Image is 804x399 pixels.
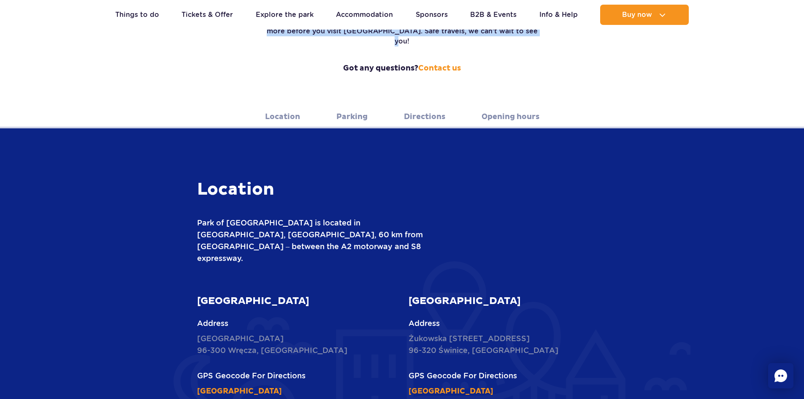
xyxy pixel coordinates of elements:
[181,5,233,25] a: Tickets & Offer
[539,5,578,25] a: Info & Help
[265,105,300,128] a: Location
[418,63,461,73] a: Contact us
[256,5,314,25] a: Explore the park
[336,105,368,128] a: Parking
[265,16,539,46] p: Getting here is the first step! Learn about directions, parking information, and more before you ...
[197,386,282,396] a: [GEOGRAPHIC_DATA]
[336,5,393,25] a: Accommodation
[409,370,607,382] p: GPS Geocode For Directions
[409,386,493,396] a: [GEOGRAPHIC_DATA]
[197,333,396,356] p: [GEOGRAPHIC_DATA] 96-300 Wręcza, [GEOGRAPHIC_DATA]
[409,333,607,356] p: Żukowska [STREET_ADDRESS] 96-320 Świnice, [GEOGRAPHIC_DATA]
[197,370,396,382] p: GPS Geocode For Directions
[409,295,521,307] strong: [GEOGRAPHIC_DATA]
[600,5,689,25] button: Buy now
[416,5,448,25] a: Sponsors
[482,105,539,128] a: Opening hours
[470,5,517,25] a: B2B & Events
[115,5,159,25] a: Things to do
[197,179,450,200] h3: Location
[768,363,793,388] div: Chat
[265,63,539,73] strong: Got any questions?
[197,217,450,264] p: Park of [GEOGRAPHIC_DATA] is located in [GEOGRAPHIC_DATA], [GEOGRAPHIC_DATA], 60 km from [GEOGRAP...
[404,105,445,128] a: Directions
[622,11,652,19] span: Buy now
[409,318,607,329] p: Address
[197,318,396,329] p: Address
[197,295,309,307] strong: [GEOGRAPHIC_DATA]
